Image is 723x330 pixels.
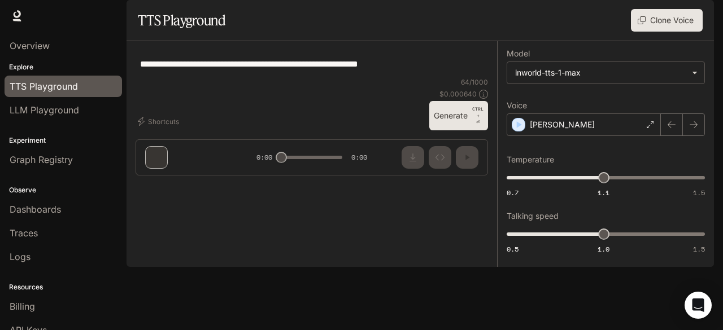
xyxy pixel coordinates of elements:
[472,105,484,126] p: ⏎
[439,89,477,99] p: $ 0.000640
[138,9,225,32] h1: TTS Playground
[507,156,554,164] p: Temperature
[507,62,704,83] div: inworld-tts-1-max
[515,67,686,78] div: inworld-tts-1-max
[507,102,527,109] p: Voice
[507,244,519,254] span: 0.5
[136,112,184,130] button: Shortcuts
[693,244,705,254] span: 1.5
[507,50,530,58] p: Model
[685,292,712,319] div: Open Intercom Messenger
[631,9,703,32] button: Clone Voice
[429,101,488,130] button: GenerateCTRL +⏎
[507,212,559,220] p: Talking speed
[598,244,609,254] span: 1.0
[530,119,595,130] p: [PERSON_NAME]
[461,77,488,87] p: 64 / 1000
[507,188,519,197] span: 0.7
[472,105,484,119] p: CTRL +
[693,188,705,197] span: 1.5
[598,188,609,197] span: 1.1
